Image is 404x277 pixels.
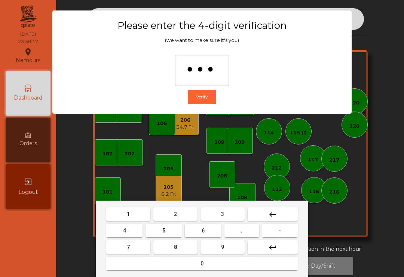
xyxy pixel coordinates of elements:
span: 3 [221,211,224,217]
button: 9 [201,240,245,254]
span: 1 [127,211,130,217]
span: - [279,228,281,234]
span: 8 [174,244,177,250]
button: - [262,224,298,237]
button: 1 [106,207,150,221]
span: 0 [201,261,203,267]
button: 2 [153,207,198,221]
button: Verify [188,90,216,104]
button: 0 [106,257,298,270]
button: 7 [106,240,150,254]
button: . [224,224,259,237]
span: 5 [162,228,165,234]
span: 4 [123,228,126,234]
span: 9 [221,244,224,250]
button: 8 [153,240,198,254]
button: 5 [146,224,182,237]
button: 4 [106,224,143,237]
button: 3 [201,207,245,221]
button: 6 [185,224,221,237]
span: 2 [174,211,177,217]
mat-icon: keyboard_return [268,243,277,252]
mat-icon: keyboard_backspace [268,210,277,219]
span: 7 [127,244,130,250]
span: (we want to make sure it's you) [165,37,239,43]
span: 6 [202,228,205,234]
span: . [241,228,242,234]
h3: Please enter the 4-digit verification [67,19,337,31]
